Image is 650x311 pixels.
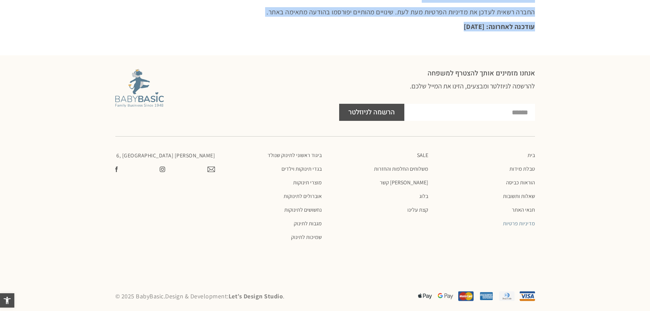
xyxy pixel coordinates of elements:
nav: תפריט [435,152,535,227]
img: Baby Basic מבית אריה בגדים לתינוקות [115,69,164,107]
p: [PERSON_NAME] 6, [GEOGRAPHIC_DATA] [115,152,215,159]
a: קצת עלינו [329,207,429,213]
p: © 2025 BabyBasic. Design & Development: . [115,292,322,300]
a: אוברולים לתינוקות [222,193,322,200]
p: החברה רשאית לעדכן את מדיניות הפרטיות מעת לעת. שינויים מהותיים יפורסמו בהודעה מתאימה באתר. [115,7,535,17]
h2: אנחנו מזמינים אותך להצטרף למשפחה [339,69,535,78]
h3: להרשמה לניוזלטר ומבצעים, הזינו את המייל שלכם. [339,81,535,100]
a: Let’s Design Studio [229,292,283,300]
img: צרו קשר עם בייבי בייסיק במייל [207,167,215,172]
a: שמיכות לתינוק [222,234,322,241]
a: בלוג [329,193,429,200]
a: בית [435,152,535,159]
a: משלוחים החלפות והחזרות [329,166,429,172]
a: מגבות לתינוק [222,220,322,227]
a: תנאי האתר [435,207,535,213]
a: הוראות כביסה [435,179,535,186]
a: מוצרי תינוקות [222,179,322,186]
a: [PERSON_NAME] קשר [329,179,429,186]
nav: תפריט [222,152,322,241]
a: SALE [329,152,429,159]
img: צפו בעמוד שלנו באינסטגרם [160,167,165,172]
nav: תפריט [329,152,429,213]
a: מדיניות פרטיות [435,220,535,227]
a: בגדי תינוקות וילדים [222,166,322,172]
a: ביגוד ראשוני לתינוק שנולד [222,152,322,159]
a: נחשושים לתינוקות [222,207,322,213]
a: שאלות ותשובות [435,193,535,200]
span: הרשמה לניוזלטר [348,104,395,121]
a: טבלת מידות [435,166,535,172]
button: הרשמה לניוזלטר [339,104,404,121]
img: עשו לנו לייק בפייסבוק [115,167,118,172]
strong: עודכנה לאחרונה: [DATE] [464,22,535,31]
